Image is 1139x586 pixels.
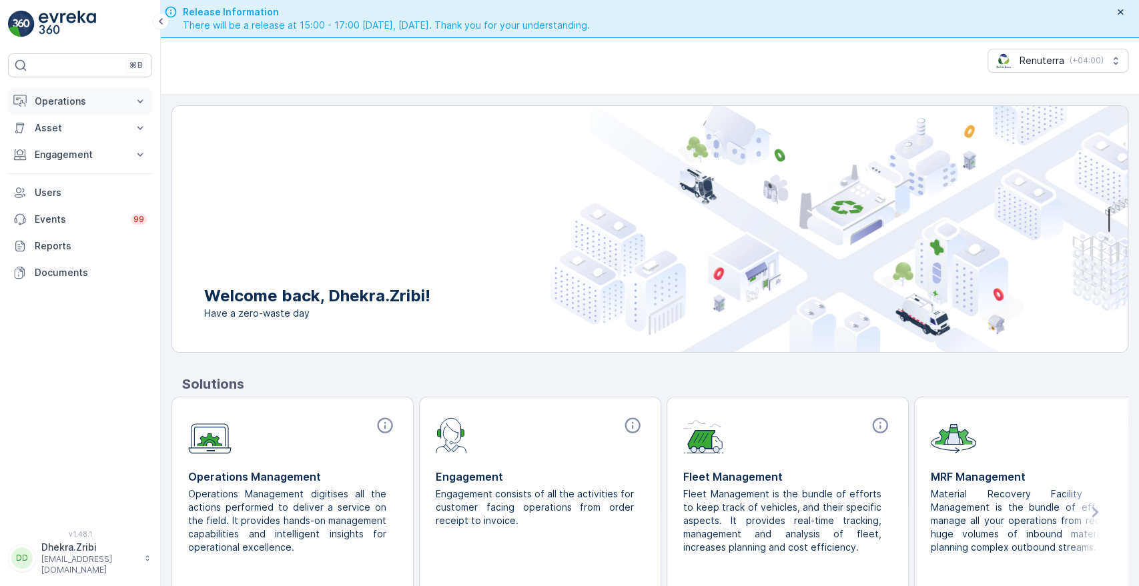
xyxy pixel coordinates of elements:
span: There will be a release at 15:00 - 17:00 [DATE], [DATE]. Thank you for your understanding. [183,19,590,32]
button: Asset [8,115,152,141]
a: Reports [8,233,152,259]
p: Documents [35,266,147,279]
p: ⌘B [129,60,143,71]
p: Dhekra.Zribi [41,541,137,554]
span: Release Information [183,5,590,19]
p: Solutions [182,374,1128,394]
a: Documents [8,259,152,286]
img: logo [8,11,35,37]
span: v 1.48.1 [8,530,152,538]
p: Engagement consists of all the activities for customer facing operations from order receipt to in... [436,487,634,527]
span: Have a zero-waste day [204,307,430,320]
button: Renuterra(+04:00) [988,49,1128,73]
div: DD [11,547,33,569]
button: Operations [8,88,152,115]
img: module-icon [188,416,232,454]
p: Fleet Management [683,469,892,485]
p: Operations Management [188,469,397,485]
p: Operations Management digitises all the actions performed to deliver a service on the field. It p... [188,487,386,554]
p: 99 [133,214,144,225]
img: logo_light-DOdMpM7g.png [39,11,96,37]
p: Engagement [436,469,645,485]
p: Operations [35,95,125,108]
a: Events99 [8,206,152,233]
a: Users [8,179,152,206]
p: Fleet Management is the bundle of efforts to keep track of vehicles, and their specific aspects. ... [683,487,881,554]
p: Material Recovery Facility (MRF) Management is the bundle of efforts to manage all your operation... [931,487,1129,554]
img: module-icon [931,416,976,453]
p: Reports [35,239,147,253]
img: city illustration [550,106,1128,352]
img: Screenshot_2024-07-26_at_13.33.01.png [994,53,1014,68]
p: Welcome back, Dhekra.Zribi! [204,285,430,307]
p: Engagement [35,148,125,161]
p: [EMAIL_ADDRESS][DOMAIN_NAME] [41,554,137,575]
img: module-icon [683,416,724,453]
p: Asset [35,121,125,135]
button: Engagement [8,141,152,168]
p: Renuterra [1020,54,1064,67]
p: ( +04:00 ) [1070,55,1104,66]
p: Events [35,213,123,226]
img: module-icon [436,416,467,453]
p: Users [35,186,147,199]
button: DDDhekra.Zribi[EMAIL_ADDRESS][DOMAIN_NAME] [8,541,152,575]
